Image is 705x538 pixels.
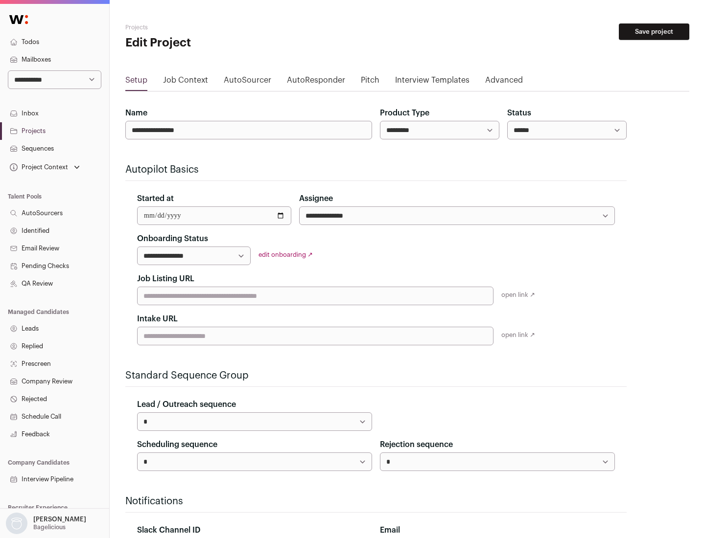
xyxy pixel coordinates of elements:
[137,273,194,285] label: Job Listing URL
[33,516,86,523] p: [PERSON_NAME]
[125,74,147,90] a: Setup
[4,513,88,534] button: Open dropdown
[125,23,313,31] h2: Projects
[8,163,68,171] div: Project Context
[125,35,313,51] h1: Edit Project
[137,524,200,536] label: Slack Channel ID
[137,193,174,204] label: Started at
[380,439,453,450] label: Rejection sequence
[299,193,333,204] label: Assignee
[137,313,178,325] label: Intake URL
[395,74,470,90] a: Interview Templates
[8,160,82,174] button: Open dropdown
[33,523,66,531] p: Bagelicious
[125,494,627,508] h2: Notifications
[6,513,27,534] img: nopic.png
[137,233,208,245] label: Onboarding Status
[287,74,345,90] a: AutoResponder
[361,74,379,90] a: Pitch
[163,74,208,90] a: Job Context
[137,399,236,410] label: Lead / Outreach sequence
[258,251,313,258] a: edit onboarding ↗
[4,10,33,29] img: Wellfound
[125,369,627,382] h2: Standard Sequence Group
[125,163,627,177] h2: Autopilot Basics
[619,23,689,40] button: Save project
[485,74,523,90] a: Advanced
[380,524,615,536] div: Email
[137,439,217,450] label: Scheduling sequence
[380,107,429,119] label: Product Type
[125,107,147,119] label: Name
[507,107,531,119] label: Status
[224,74,271,90] a: AutoSourcer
